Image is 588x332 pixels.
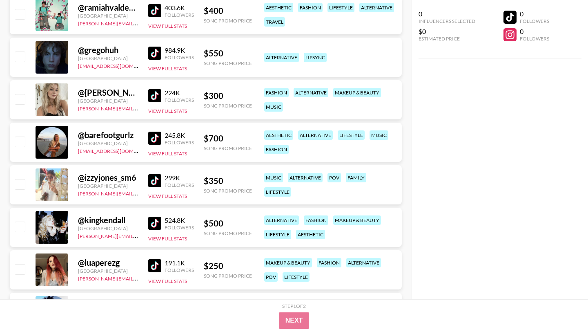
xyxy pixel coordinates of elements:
div: aesthetic [296,230,325,239]
div: fashion [298,3,323,12]
a: [PERSON_NAME][EMAIL_ADDRESS][DOMAIN_NAME] [78,189,199,197]
div: $ 300 [204,91,252,101]
div: 191.1K [165,259,194,267]
img: TikTok [148,4,161,17]
div: alternative [359,3,394,12]
button: View Full Stats [148,278,187,284]
div: lifestyle [283,272,310,282]
div: Followers [165,267,194,273]
div: music [264,173,283,182]
div: Step 1 of 2 [282,303,306,309]
div: Followers [165,182,194,188]
div: 0 [520,10,549,18]
div: Followers [520,36,549,42]
div: 245.8K [165,131,194,139]
div: music [370,130,388,140]
div: pov [264,272,278,282]
div: @ [PERSON_NAME].[GEOGRAPHIC_DATA] [78,87,138,98]
div: $ 500 [204,218,252,229]
div: alternative [264,53,299,62]
a: [PERSON_NAME][EMAIL_ADDRESS][PERSON_NAME][DOMAIN_NAME] [78,19,238,27]
a: [EMAIL_ADDRESS][DOMAIN_NAME] [78,61,160,69]
button: View Full Stats [148,193,187,199]
div: Song Promo Price [204,145,252,151]
div: Song Promo Price [204,273,252,279]
div: alternative [294,88,328,97]
div: $0 [419,27,475,36]
div: Followers [165,54,194,61]
div: [GEOGRAPHIC_DATA] [78,268,138,274]
div: Estimated Price [419,36,475,42]
div: 0 [419,10,475,18]
div: family [346,173,366,182]
div: Followers [165,97,194,103]
div: 224K [165,89,194,97]
div: Song Promo Price [204,230,252,236]
div: lifestyle [338,130,365,140]
div: @ ramiahvaldezzz [78,2,138,13]
div: aesthetic [264,3,293,12]
div: @ izzyjones_sm6 [78,173,138,183]
button: View Full Stats [148,150,187,157]
div: [GEOGRAPHIC_DATA] [78,225,138,231]
div: lifestyle [327,3,354,12]
div: music [264,102,283,112]
div: lipsync [304,53,327,62]
a: [PERSON_NAME][EMAIL_ADDRESS][DOMAIN_NAME] [78,104,199,112]
div: makeup & beauty [333,88,381,97]
div: 984.9K [165,46,194,54]
div: $ 250 [204,261,252,271]
div: fashion [317,258,341,267]
div: lifestyle [264,230,291,239]
div: 524.8K [165,216,194,224]
img: TikTok [148,132,161,145]
div: Followers [165,139,194,146]
div: fashion [264,88,289,97]
button: View Full Stats [148,236,187,242]
img: TikTok [148,174,161,187]
div: @ gregohuh [78,45,138,55]
div: 299K [165,174,194,182]
div: @ barefootgurlz [78,130,138,140]
div: alternative [264,215,299,225]
a: [PERSON_NAME][EMAIL_ADDRESS][PERSON_NAME][DOMAIN_NAME] [78,274,238,282]
div: travel [264,17,285,27]
div: fashion [304,215,328,225]
a: [EMAIL_ADDRESS][DOMAIN_NAME] [78,146,160,154]
div: fashion [264,145,289,154]
div: Song Promo Price [204,103,252,109]
a: [PERSON_NAME][EMAIL_ADDRESS][DOMAIN_NAME] [78,231,199,239]
div: Followers [520,18,549,24]
div: $ 550 [204,48,252,58]
div: Followers [165,12,194,18]
div: [GEOGRAPHIC_DATA] [78,13,138,19]
div: 0 [520,27,549,36]
button: View Full Stats [148,108,187,114]
div: [GEOGRAPHIC_DATA] [78,98,138,104]
div: [GEOGRAPHIC_DATA] [78,55,138,61]
div: Song Promo Price [204,60,252,66]
div: $ 350 [204,176,252,186]
button: View Full Stats [148,23,187,29]
div: makeup & beauty [264,258,312,267]
img: TikTok [148,259,161,272]
div: Song Promo Price [204,18,252,24]
button: Next [279,312,310,329]
div: Followers [165,224,194,231]
div: $ 700 [204,133,252,144]
div: alternative [288,173,323,182]
img: TikTok [148,217,161,230]
div: [GEOGRAPHIC_DATA] [78,183,138,189]
div: pov [327,173,341,182]
div: alternative [298,130,333,140]
div: aesthetic [264,130,293,140]
div: [GEOGRAPHIC_DATA] [78,140,138,146]
button: View Full Stats [148,65,187,72]
div: Song Promo Price [204,188,252,194]
div: $ 400 [204,6,252,16]
img: TikTok [148,47,161,60]
iframe: Drift Widget Chat Controller [547,291,578,322]
div: @ kingkendall [78,215,138,225]
div: alternative [346,258,381,267]
div: makeup & beauty [333,215,381,225]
